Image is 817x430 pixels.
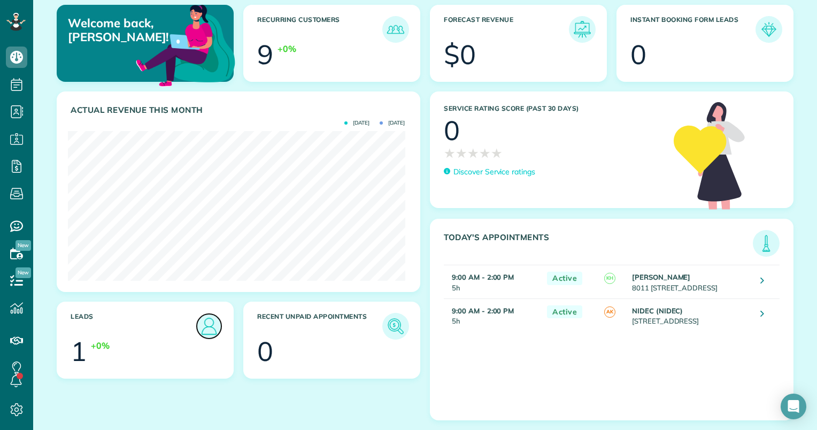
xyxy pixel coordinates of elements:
[278,43,296,55] div: +0%
[91,340,110,352] div: +0%
[385,316,406,337] img: icon_unpaid_appointments-47b8ce3997adf2238b356f14209ab4cced10bd1f174958f3ca8f1d0dd7fffeee.png
[604,273,615,284] span: KH
[71,105,409,115] h3: Actual Revenue this month
[630,41,646,68] div: 0
[456,144,467,163] span: ★
[604,306,615,318] span: AK
[444,105,663,112] h3: Service Rating score (past 30 days)
[444,117,460,144] div: 0
[385,19,406,40] img: icon_recurring_customers-cf858462ba22bcd05b5a5880d41d6543d210077de5bb9ebc9590e49fd87d84ed.png
[629,298,753,332] td: [STREET_ADDRESS]
[68,16,176,44] p: Welcome back, [PERSON_NAME]!
[444,265,542,298] td: 5h
[781,394,806,419] div: Open Intercom Messenger
[71,338,87,365] div: 1
[257,41,273,68] div: 9
[452,306,514,315] strong: 9:00 AM - 2:00 PM
[257,338,273,365] div: 0
[444,16,569,43] h3: Forecast Revenue
[756,233,777,254] img: icon_todays_appointments-901f7ab196bb0bea1936b74009e4eb5ffbc2d2711fa7634e0d609ed5ef32b18b.png
[453,166,535,178] p: Discover Service ratings
[758,19,780,40] img: icon_form_leads-04211a6a04a5b2264e4ee56bc0799ec3eb69b7e499cbb523a139df1d13a81ae0.png
[632,273,691,281] strong: [PERSON_NAME]
[632,306,683,315] strong: NIDEC (NIDEC)
[629,265,753,298] td: 8011 [STREET_ADDRESS]
[452,273,514,281] strong: 9:00 AM - 2:00 PM
[444,41,476,68] div: $0
[16,267,31,278] span: New
[444,144,456,163] span: ★
[479,144,491,163] span: ★
[257,16,382,43] h3: Recurring Customers
[444,298,542,332] td: 5h
[197,314,221,339] img: icon_leads-1bed01f49abd5b7fead27621c3d59655bb73ed531f8eeb49469d10e621d6b896.png
[547,272,582,285] span: Active
[257,313,382,340] h3: Recent unpaid appointments
[444,166,535,178] a: Discover Service ratings
[547,305,582,319] span: Active
[491,144,503,163] span: ★
[16,240,31,251] span: New
[630,16,756,43] h3: Instant Booking Form Leads
[344,120,369,126] span: [DATE]
[71,313,196,340] h3: Leads
[572,19,593,40] img: icon_forecast_revenue-8c13a41c7ed35a8dcfafea3cbb826a0462acb37728057bba2d056411b612bbbe.png
[380,120,405,126] span: [DATE]
[467,144,479,163] span: ★
[444,233,753,257] h3: Today's Appointments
